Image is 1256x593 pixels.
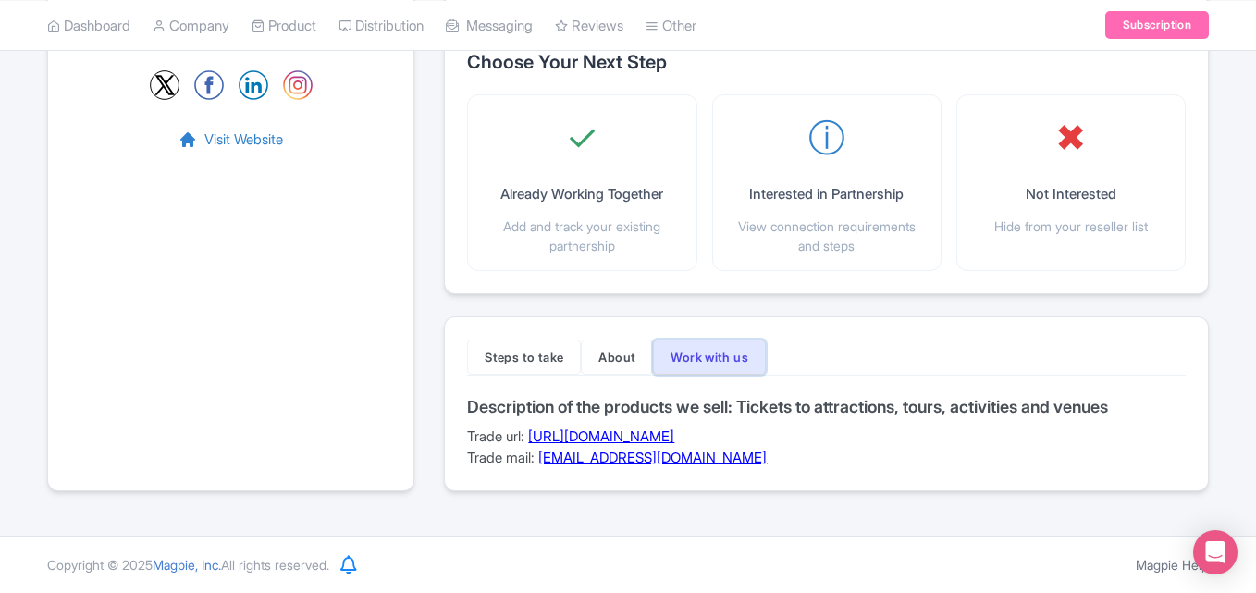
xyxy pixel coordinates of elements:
img: LinkedIn icon [239,70,268,100]
a: Magpie Help [1136,557,1209,573]
p: Hide from your reseller list [994,216,1148,236]
span: Trade mail: [467,449,535,466]
span: Trade url: [467,427,524,445]
p: Not Interested [1026,184,1116,205]
span: Magpie, Inc. [153,557,221,573]
a: [URL][DOMAIN_NAME] [528,427,674,445]
h4: Description of the products we sell: Tickets to attractions, tours, activities and venues [467,398,1186,416]
a: Subscription [1105,11,1209,39]
span: ✓ [566,110,597,166]
div: Copyright © 2025 All rights reserved. [36,555,340,574]
h2: Choose Your Next Step [467,52,1186,72]
a: Facebook [194,70,224,100]
a: [EMAIL_ADDRESS][DOMAIN_NAME] [538,449,767,466]
span: ⓘ [808,110,845,166]
a: Twitter [150,70,179,100]
div: Open Intercom Messenger [1193,530,1238,574]
p: View connection requirements and steps [728,216,926,255]
p: Add and track your existing partnership [483,216,681,255]
img: Twitter icon [150,70,179,100]
a: LinkedIn [239,70,268,100]
a: Instagram [283,70,313,100]
p: Interested in Partnership [749,184,904,205]
button: ✖ Not Interested Hide from your reseller list [994,110,1148,236]
img: Facebook icon [194,70,224,100]
button: ✓ Already Working Together Add and track your existing partnership [483,110,681,255]
button: Work with us [653,340,766,375]
span: ✖ [1055,110,1087,166]
button: ⓘ Interested in Partnership View connection requirements and steps [728,110,926,255]
button: About [581,340,653,375]
img: Instagram icon [283,70,313,100]
a: Visit Website [179,130,283,151]
p: Already Working Together [500,184,663,205]
button: Steps to take [467,340,581,375]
